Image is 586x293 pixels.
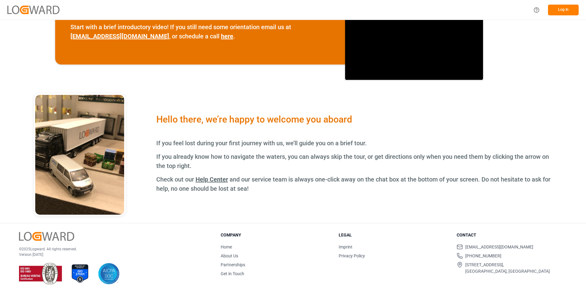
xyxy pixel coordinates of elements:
[221,253,238,258] a: About Us
[221,33,233,40] a: here
[465,253,501,259] span: [PHONE_NUMBER]
[19,252,205,257] p: Version [DATE]
[530,3,543,17] button: Help Center
[98,263,120,284] img: AICPA SOC
[221,262,245,267] a: Partnerships
[339,244,352,249] a: Imprint
[548,5,579,15] button: Log In
[457,232,567,238] h3: Contact
[221,271,244,276] a: Get in Touch
[339,253,365,258] a: Privacy Policy
[339,232,449,238] h3: Legal
[221,244,232,249] a: Home
[7,6,59,14] img: Logward_new_orange.png
[221,232,331,238] h3: Company
[465,244,533,250] span: [EMAIL_ADDRESS][DOMAIN_NAME]
[196,176,228,183] a: Help Center
[19,263,62,284] img: ISO 9001 & ISO 14001 Certification
[156,175,558,193] p: Check out our and our service team is always one-click away on the chat box at the bottom of your...
[465,262,550,275] span: [STREET_ADDRESS], [GEOGRAPHIC_DATA], [GEOGRAPHIC_DATA]
[156,152,558,170] p: If you already know how to navigate the waters, you can always skip the tour, or get directions o...
[19,232,74,241] img: Logward Logo
[70,22,330,41] p: Start with a brief introductory video! If you still need some orientation email us at , or schedu...
[19,246,205,252] p: © 2025 Logward. All rights reserved.
[70,33,169,40] a: [EMAIL_ADDRESS][DOMAIN_NAME]
[69,263,91,284] img: ISO 27001 Certification
[156,112,558,126] div: Hello there, we’re happy to welcome you aboard
[156,139,558,148] p: If you feel lost during your first journey with us, we’ll guide you on a brief tour.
